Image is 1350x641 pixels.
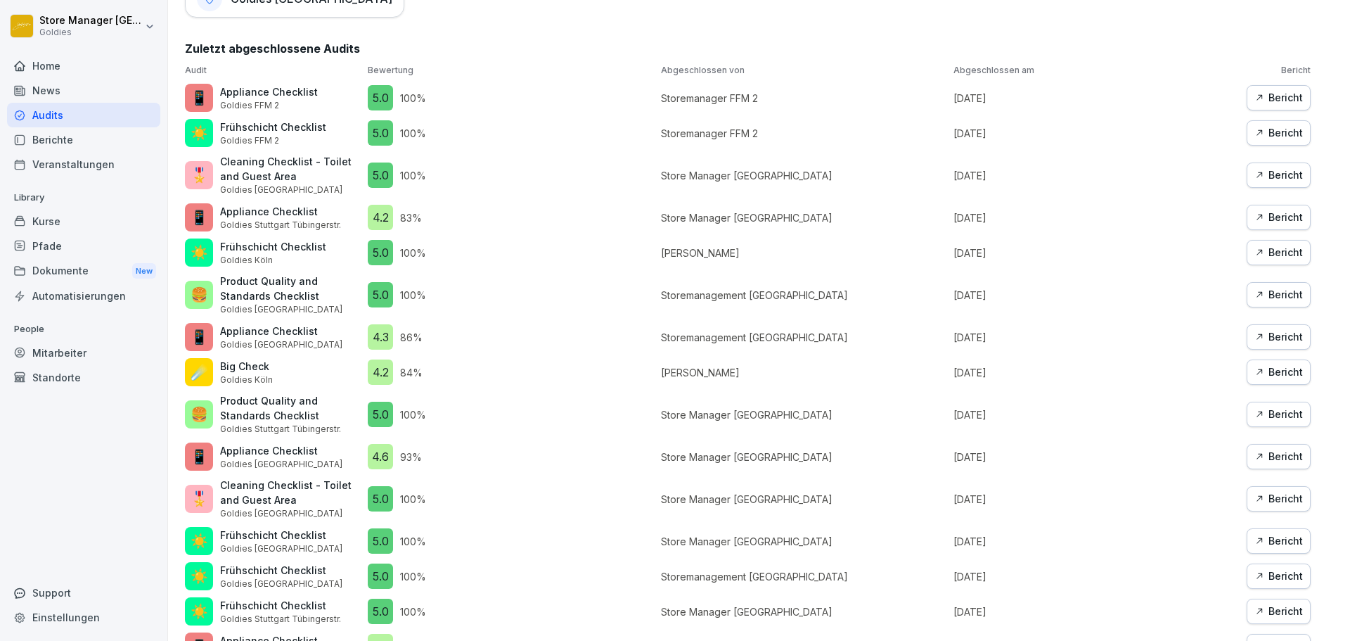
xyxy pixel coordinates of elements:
p: 100 % [400,246,426,260]
div: Einstellungen [7,605,160,630]
p: 100 % [400,91,426,106]
button: Bericht [1247,564,1311,589]
p: ☀️ [191,566,208,587]
p: Goldies [GEOGRAPHIC_DATA] [220,458,342,471]
button: Bericht [1247,163,1311,188]
div: 5.0 [368,599,393,624]
p: [DATE] [953,534,1240,549]
div: 5.0 [368,240,393,265]
p: 🍔 [191,284,208,305]
a: Standorte [7,365,160,390]
p: Storemanagement [GEOGRAPHIC_DATA] [661,330,947,345]
p: Goldies [GEOGRAPHIC_DATA] [220,578,342,590]
p: Product Quality and Standards Checklist [220,393,361,423]
p: Goldies Köln [220,374,273,386]
p: Abgeschlossen am [953,64,1240,77]
p: Appliance Checklist [220,84,318,99]
a: Bericht [1247,402,1311,427]
p: 100 % [400,569,426,584]
p: 📱 [191,446,208,467]
div: Bericht [1254,449,1303,464]
p: [DATE] [953,91,1240,106]
p: Appliance Checklist [220,443,342,458]
p: Store Manager [GEOGRAPHIC_DATA] [661,450,947,464]
p: Storemanager FFM 2 [661,126,947,141]
p: Goldies Stuttgart Tübingerstr. [220,219,341,231]
p: Audit [185,64,361,77]
p: 📱 [191,207,208,228]
p: Goldies Köln [220,254,326,267]
p: 🎖️ [191,488,208,509]
div: Bericht [1254,210,1303,225]
div: Mitarbeiter [7,341,160,365]
div: 5.0 [368,564,393,589]
div: Bericht [1254,569,1303,584]
div: Bericht [1254,90,1303,106]
button: Bericht [1247,528,1311,554]
div: Bericht [1254,167,1303,183]
div: Bericht [1254,533,1303,549]
button: Bericht [1247,85,1311,110]
a: Pfade [7,234,160,258]
p: Big Check [220,359,273,374]
p: Store Manager [GEOGRAPHIC_DATA] [661,210,947,225]
p: 84 % [400,365,423,380]
p: ☀️ [191,601,208,622]
p: [PERSON_NAME] [661,246,947,260]
p: 100 % [400,407,426,422]
div: Kurse [7,209,160,234]
p: Storemanager FFM 2 [661,91,947,106]
div: 5.0 [368,528,393,554]
div: Bericht [1254,407,1303,422]
a: DokumenteNew [7,258,160,284]
a: Automatisierungen [7,284,160,308]
a: News [7,78,160,103]
button: Bericht [1247,240,1311,265]
div: 5.0 [368,402,393,427]
p: 83 % [400,210,422,225]
p: 📱 [191,326,208,348]
a: Bericht [1247,282,1311,307]
h2: Zuletzt abgeschlossene Audits [185,40,1311,57]
p: 🎖️ [191,165,208,186]
a: Veranstaltungen [7,152,160,177]
p: Goldies Stuttgart Tübingerstr. [220,613,341,626]
a: Bericht [1247,360,1311,385]
p: Storemanagement [GEOGRAPHIC_DATA] [661,288,947,303]
button: Bericht [1247,486,1311,512]
p: Frühschicht Checklist [220,239,326,254]
p: [DATE] [953,168,1240,183]
p: 100 % [400,534,426,549]
div: Home [7,53,160,78]
a: Bericht [1247,444,1311,469]
p: [DATE] [953,450,1240,464]
div: Bericht [1254,245,1303,260]
div: Support [7,580,160,605]
div: 5.0 [368,282,393,307]
a: Bericht [1247,599,1311,624]
div: 5.0 [368,120,393,146]
p: Library [7,186,160,209]
p: Store Manager [GEOGRAPHIC_DATA] [661,168,947,183]
p: Appliance Checklist [220,204,341,219]
div: 4.3 [368,324,393,350]
button: Bericht [1247,120,1311,146]
div: 4.2 [368,360,393,385]
p: 100 % [400,288,426,303]
a: Audits [7,103,160,127]
div: Bericht [1254,364,1303,380]
button: Bericht [1247,205,1311,230]
p: 100 % [400,168,426,183]
p: Goldies FFM 2 [220,134,326,147]
p: 86 % [400,330,423,345]
p: [DATE] [953,407,1240,422]
p: Goldies Stuttgart Tübingerstr. [220,423,361,436]
p: Goldies [GEOGRAPHIC_DATA] [220,507,361,520]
